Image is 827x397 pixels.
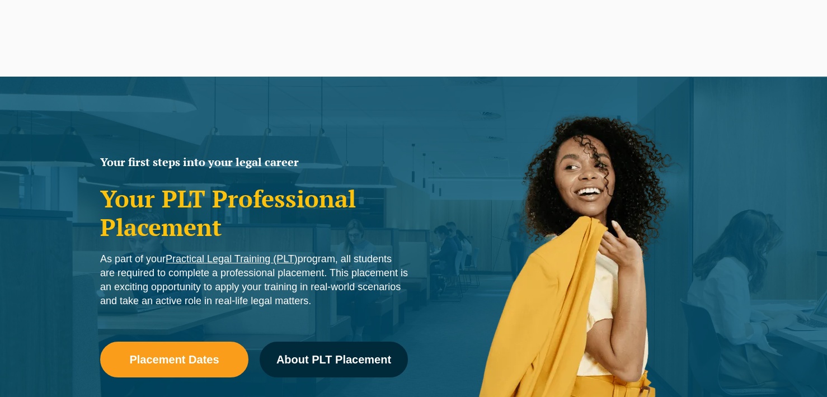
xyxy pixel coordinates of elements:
a: About PLT Placement [260,342,408,377]
a: Practical Legal Training (PLT) [166,253,298,264]
a: Placement Dates [100,342,248,377]
span: As part of your program, all students are required to complete a professional placement. This pla... [100,253,408,306]
span: About PLT Placement [276,354,391,365]
span: Placement Dates [129,354,219,365]
h2: Your first steps into your legal career [100,157,408,168]
h1: Your PLT Professional Placement [100,185,408,241]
